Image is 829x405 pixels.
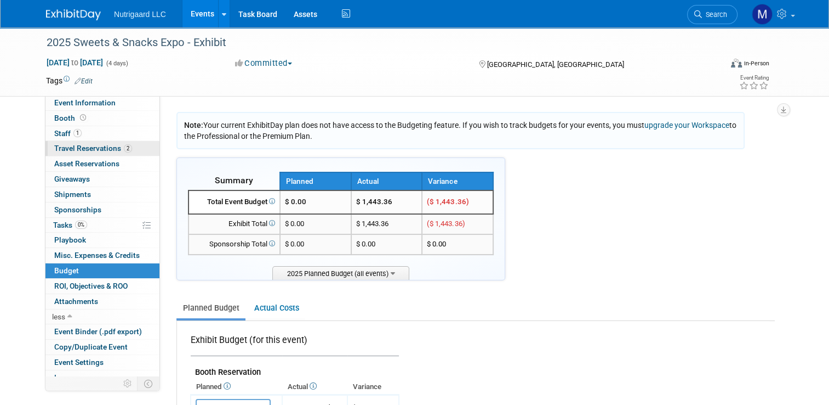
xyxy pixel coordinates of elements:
[282,379,347,395] th: Actual
[54,342,128,351] span: Copy/Duplicate Event
[52,312,65,321] span: less
[54,114,88,122] span: Booth
[739,75,769,81] div: Event Rating
[45,233,159,248] a: Playbook
[54,373,71,382] span: Logs
[176,298,245,318] a: Planned Budget
[78,114,88,122] span: Booth not reserved yet
[54,358,104,367] span: Event Settings
[124,144,132,153] span: 2
[54,144,132,153] span: Travel Reservations
[427,198,468,206] span: ($ 1,443.36)
[45,248,159,263] a: Misc. Expenses & Credits
[744,59,769,67] div: In-Person
[45,172,159,187] a: Giveaways
[45,263,159,278] a: Budget
[351,234,422,255] td: $ 0.00
[45,324,159,339] a: Event Binder (.pdf export)
[422,172,493,190] th: Variance
[45,218,159,233] a: Tasks0%
[54,98,116,107] span: Event Information
[54,297,98,306] span: Attachments
[54,159,119,168] span: Asset Reservations
[46,75,93,86] td: Tags
[105,60,128,67] span: (4 days)
[193,197,275,207] div: Total Event Budget
[54,235,86,244] span: Playbook
[193,219,275,229] div: Exhibit Total
[191,379,282,395] th: Planned
[191,334,395,352] div: Exhibit Budget (for this event)
[54,205,101,214] span: Sponsorships
[45,203,159,217] a: Sponsorships
[752,4,773,25] img: Mathias Ruperti
[54,266,79,275] span: Budget
[215,175,253,185] span: Summary
[53,221,87,229] span: Tasks
[45,141,159,156] a: Travel Reservations2
[46,9,101,20] img: ExhibitDay
[285,240,304,248] span: $ 0.00
[184,121,736,140] span: Your current ExhibitDay plan does not have access to the Budgeting feature. If you wish to track ...
[43,33,708,53] div: 2025 Sweets & Snacks Expo - Exhibit
[248,298,305,318] a: Actual Costs
[54,251,140,260] span: Misc. Expenses & Credits
[45,111,159,126] a: Booth
[191,356,399,380] td: Booth Reservation
[687,5,737,24] a: Search
[138,376,160,391] td: Toggle Event Tabs
[427,220,465,228] span: ($ 1,443.36)
[45,126,159,141] a: Staff1
[231,58,296,69] button: Committed
[280,172,351,190] th: Planned
[45,95,159,110] a: Event Information
[54,190,91,199] span: Shipments
[73,129,82,137] span: 1
[702,10,727,19] span: Search
[272,266,409,280] span: 2025 Planned Budget (all events)
[347,379,399,395] th: Variance
[45,156,159,171] a: Asset Reservations
[351,214,422,234] td: $ 1,443.36
[662,57,769,74] div: Event Format
[45,310,159,324] a: less
[45,340,159,355] a: Copy/Duplicate Event
[193,239,275,250] div: Sponsorship Total
[45,370,159,385] a: Logs
[54,282,128,290] span: ROI, Objectives & ROO
[351,190,422,214] td: $ 1,443.36
[54,327,142,336] span: Event Binder (.pdf export)
[54,129,82,138] span: Staff
[45,294,159,309] a: Attachments
[184,121,203,130] span: Note:
[285,220,304,228] span: $ 0.00
[45,279,159,294] a: ROI, Objectives & ROO
[45,355,159,370] a: Event Settings
[118,376,138,391] td: Personalize Event Tab Strip
[45,187,159,202] a: Shipments
[114,10,166,19] span: Nutrigaard LLC
[75,77,93,85] a: Edit
[351,172,422,190] th: Actual
[70,58,80,67] span: to
[285,198,306,206] span: $ 0.00
[731,59,742,67] img: Format-Inperson.png
[427,240,446,248] span: $ 0.00
[54,175,90,183] span: Giveaways
[644,121,729,130] a: upgrade your Workspace
[487,60,624,69] span: [GEOGRAPHIC_DATA], [GEOGRAPHIC_DATA]
[75,221,87,229] span: 0%
[46,58,104,67] span: [DATE] [DATE]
